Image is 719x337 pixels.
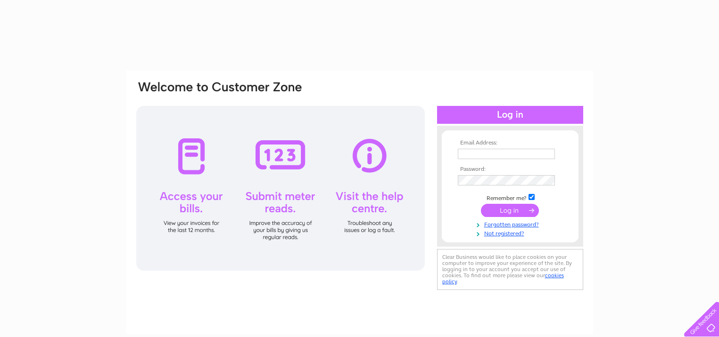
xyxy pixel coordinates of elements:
[455,193,565,202] td: Remember me?
[481,204,539,217] input: Submit
[458,228,565,237] a: Not registered?
[455,140,565,146] th: Email Address:
[442,272,564,285] a: cookies policy
[437,249,583,290] div: Clear Business would like to place cookies on your computer to improve your experience of the sit...
[458,219,565,228] a: Forgotten password?
[455,166,565,173] th: Password:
